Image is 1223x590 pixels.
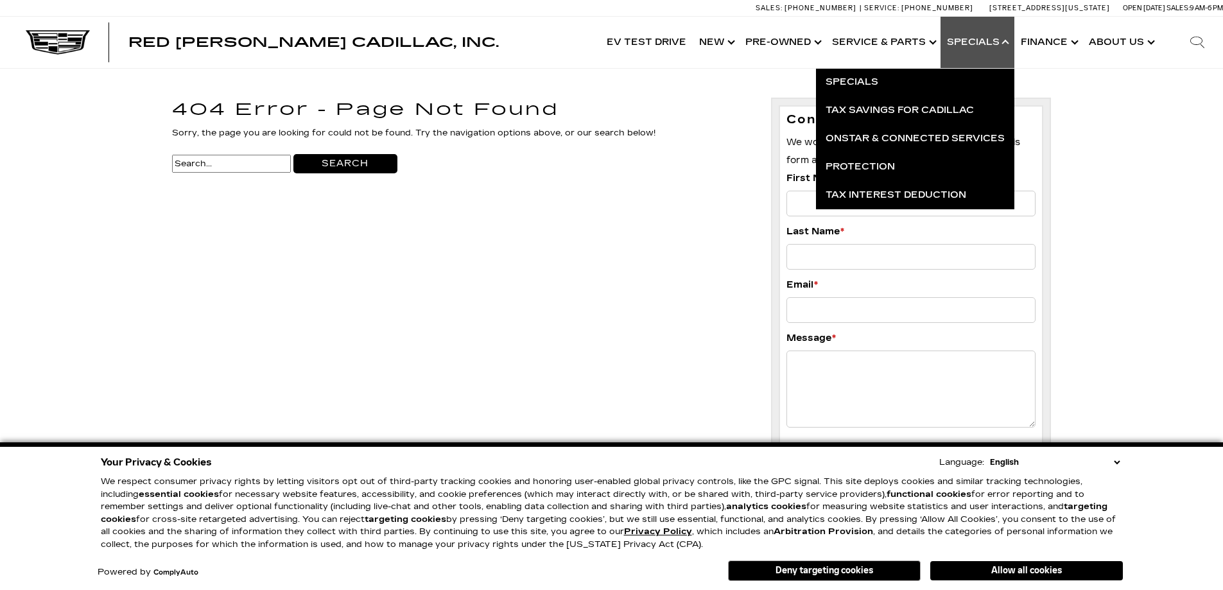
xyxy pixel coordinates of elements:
[172,101,752,119] h1: 404 Error - Page Not Found
[864,4,899,12] span: Service:
[786,169,846,187] label: First Name
[739,17,826,68] a: Pre-Owned
[989,4,1110,12] a: [STREET_ADDRESS][US_STATE]
[153,569,198,577] a: ComplyAuto
[128,36,499,49] a: Red [PERSON_NAME] Cadillac, Inc.
[816,68,1014,96] a: Specials
[726,501,806,512] strong: analytics cookies
[624,526,692,537] a: Privacy Policy
[756,4,860,12] a: Sales: [PHONE_NUMBER]
[774,526,873,537] strong: Arbitration Provision
[786,329,836,347] label: Message
[816,96,1014,125] a: Tax Savings for Cadillac
[162,88,761,180] div: Sorry, the page you are looking for could not be found. Try the navigation options above, or our ...
[930,561,1123,580] button: Allow all cookies
[786,113,1036,127] h3: Contact Us
[786,137,1020,166] span: We would love to hear from you! Please fill out this form and we will get in touch with you shortly.
[128,35,499,50] span: Red [PERSON_NAME] Cadillac, Inc.
[816,181,1014,209] a: Tax Interest Deduction
[693,17,739,68] a: New
[1082,17,1159,68] a: About Us
[941,17,1014,68] a: Specials
[139,489,219,499] strong: essential cookies
[939,458,984,467] div: Language:
[101,453,212,471] span: Your Privacy & Cookies
[1167,4,1190,12] span: Sales:
[901,4,973,12] span: [PHONE_NUMBER]
[1014,17,1082,68] a: Finance
[1190,4,1223,12] span: 9 AM-6 PM
[26,30,90,55] img: Cadillac Dark Logo with Cadillac White Text
[860,4,976,12] a: Service: [PHONE_NUMBER]
[756,4,783,12] span: Sales:
[786,223,844,241] label: Last Name
[1123,4,1165,12] span: Open [DATE]
[172,155,291,173] input: Search...
[826,17,941,68] a: Service & Parts
[293,154,398,173] input: Search
[365,514,446,525] strong: targeting cookies
[101,476,1123,551] p: We respect consumer privacy rights by letting visitors opt out of third-party tracking cookies an...
[101,501,1107,525] strong: targeting cookies
[600,17,693,68] a: EV Test Drive
[816,125,1014,153] a: OnStar & Connected Services
[785,4,856,12] span: [PHONE_NUMBER]
[816,153,1014,181] a: Protection
[728,560,921,581] button: Deny targeting cookies
[98,568,198,577] div: Powered by
[987,456,1123,469] select: Language Select
[887,489,971,499] strong: functional cookies
[786,276,818,294] label: Email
